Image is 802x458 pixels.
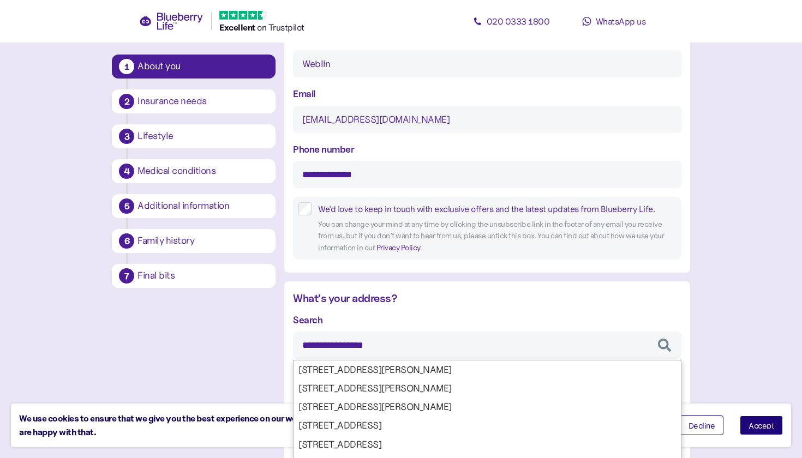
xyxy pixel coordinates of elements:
[462,10,560,32] a: 020 0333 1800
[119,59,134,74] div: 1
[294,379,680,397] li: 29 Princess Drive, Bridgnorth, WV16
[119,94,134,109] div: 2
[112,55,276,79] button: 1About you
[294,360,680,379] li: 29 Princess Drive, Alton, GU34
[487,16,550,27] span: 020 0333 1800
[318,219,675,254] div: You can change your mind at any time by clicking the unsubscribe link in the footer of any email ...
[112,264,276,288] button: 7Final bits
[294,417,680,435] li: 29 Princess Drive, Hunstanton, PE36
[596,16,646,27] span: WhatsApp us
[112,159,276,183] button: 4Medical conditions
[293,142,354,156] label: Phone number
[293,312,322,327] label: Search
[19,412,663,439] div: We use cookies to ensure that we give you the best experience on our website, as described in our...
[112,124,276,148] button: 3Lifestyle
[376,243,420,252] a: Privacy Policy
[112,89,276,113] button: 2Insurance needs
[749,421,774,429] span: Accept
[219,22,257,33] span: Excellent ️
[565,10,663,32] a: WhatsApp us
[318,202,675,216] div: We'd love to keep in touch with exclusive offers and the latest updates from Blueberry Life.
[119,164,134,179] div: 4
[119,198,134,214] div: 5
[137,201,268,211] div: Additional information
[293,86,316,101] label: Email
[137,236,268,246] div: Family history
[119,129,134,144] div: 3
[112,194,276,218] button: 5Additional information
[689,421,715,429] span: Decline
[137,62,268,71] div: About you
[294,398,680,417] li: 29 Princess Drive, Grantham, NG31
[680,415,724,435] button: Decline cookies
[257,22,304,33] span: on Trustpilot
[294,435,680,454] li: 29 Princess Drive, Knaresborough, HG5
[740,415,783,435] button: Accept cookies
[293,106,681,133] input: name@example.com
[137,166,268,176] div: Medical conditions
[137,271,268,281] div: Final bits
[119,268,134,284] div: 7
[137,97,268,106] div: Insurance needs
[119,233,134,249] div: 6
[112,229,276,253] button: 6Family history
[137,131,268,141] div: Lifestyle
[293,290,681,307] div: What's your address?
